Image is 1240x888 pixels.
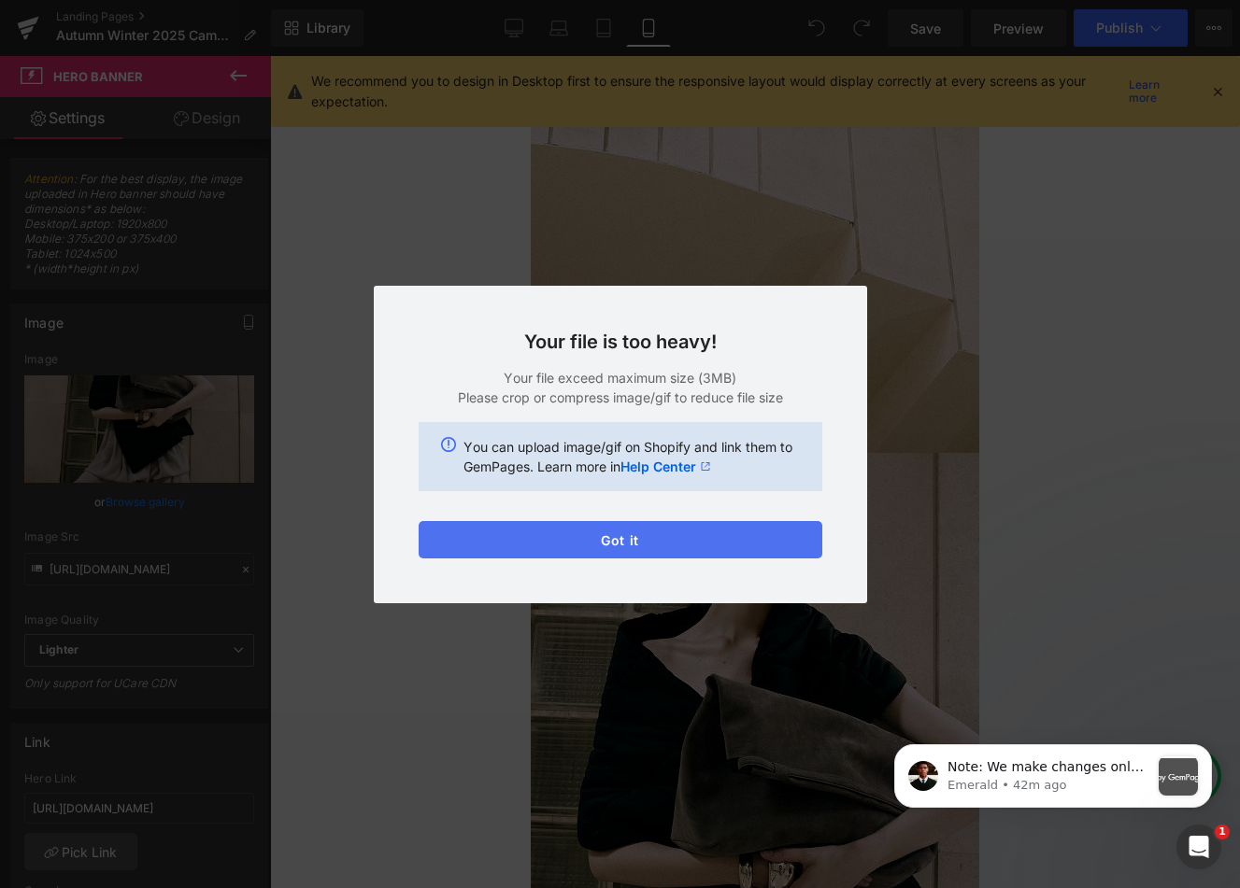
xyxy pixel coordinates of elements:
iframe: Intercom live chat [1176,825,1221,869]
a: Help Center [620,457,711,476]
p: Please crop or compress image/gif to reduce file size [419,388,822,407]
h3: Your file is too heavy! [419,331,822,353]
p: Your file exceed maximum size (3MB) [419,368,822,388]
button: Got it [419,521,822,558]
iframe: Intercom notifications message [866,707,1240,838]
p: You can upload image/gif on Shopify and link them to GemPages. Learn more in [463,437,800,476]
a: in Black [28,367,64,378]
span: 1 [1215,825,1230,839]
a: LEONÉ BAG [28,353,90,366]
